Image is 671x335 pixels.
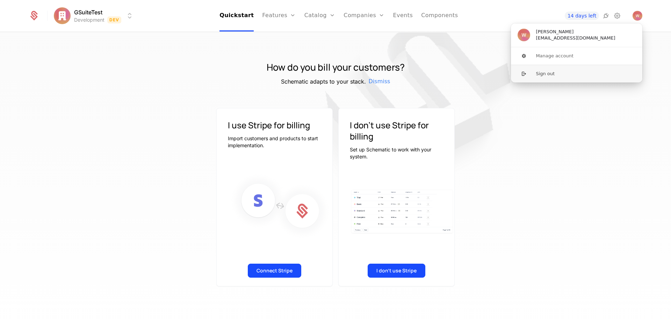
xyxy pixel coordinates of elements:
[54,7,71,24] img: GSuiteTest
[511,23,642,83] div: User button popover
[107,16,122,23] span: Dev
[518,29,530,41] img: William
[369,77,390,86] span: Dismiss
[228,135,321,149] p: Import customers and products to start implementation.
[228,171,332,242] img: Connect Stripe to Schematic
[74,16,104,23] div: Development
[350,146,443,160] p: Set up Schematic to work with your system.
[602,12,610,20] a: Integrations
[536,29,573,35] span: [PERSON_NAME]
[368,264,425,278] button: I don't use Stripe
[511,47,643,65] button: Manage account
[633,11,642,21] img: William
[281,77,366,86] h5: Schematic adapts to your stack.
[350,188,454,235] img: Plan table
[350,120,443,142] h3: I don't use Stripe for billing
[74,8,102,16] span: GSuiteTest
[228,120,321,131] h3: I use Stripe for billing
[248,264,301,278] button: Connect Stripe
[267,60,405,74] h1: How do you bill your customers?
[511,65,643,83] button: Sign out
[536,35,615,41] span: [EMAIL_ADDRESS][DOMAIN_NAME]
[565,12,599,20] span: 14 days left
[56,8,134,23] button: Select environment
[633,11,642,21] button: Close user button
[613,12,621,20] a: Settings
